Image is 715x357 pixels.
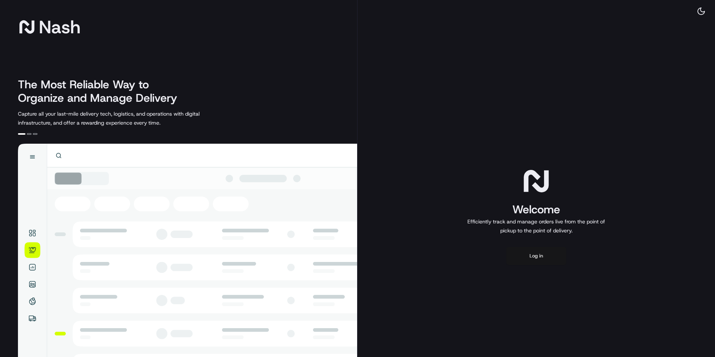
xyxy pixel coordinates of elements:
p: Efficiently track and manage orders live from the point of pickup to the point of delivery. [464,217,608,235]
p: Capture all your last-mile delivery tech, logistics, and operations with digital infrastructure, ... [18,109,233,127]
h1: Welcome [464,202,608,217]
button: Log in [506,247,566,265]
span: Nash [39,19,80,34]
h2: The Most Reliable Way to Organize and Manage Delivery [18,78,185,105]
